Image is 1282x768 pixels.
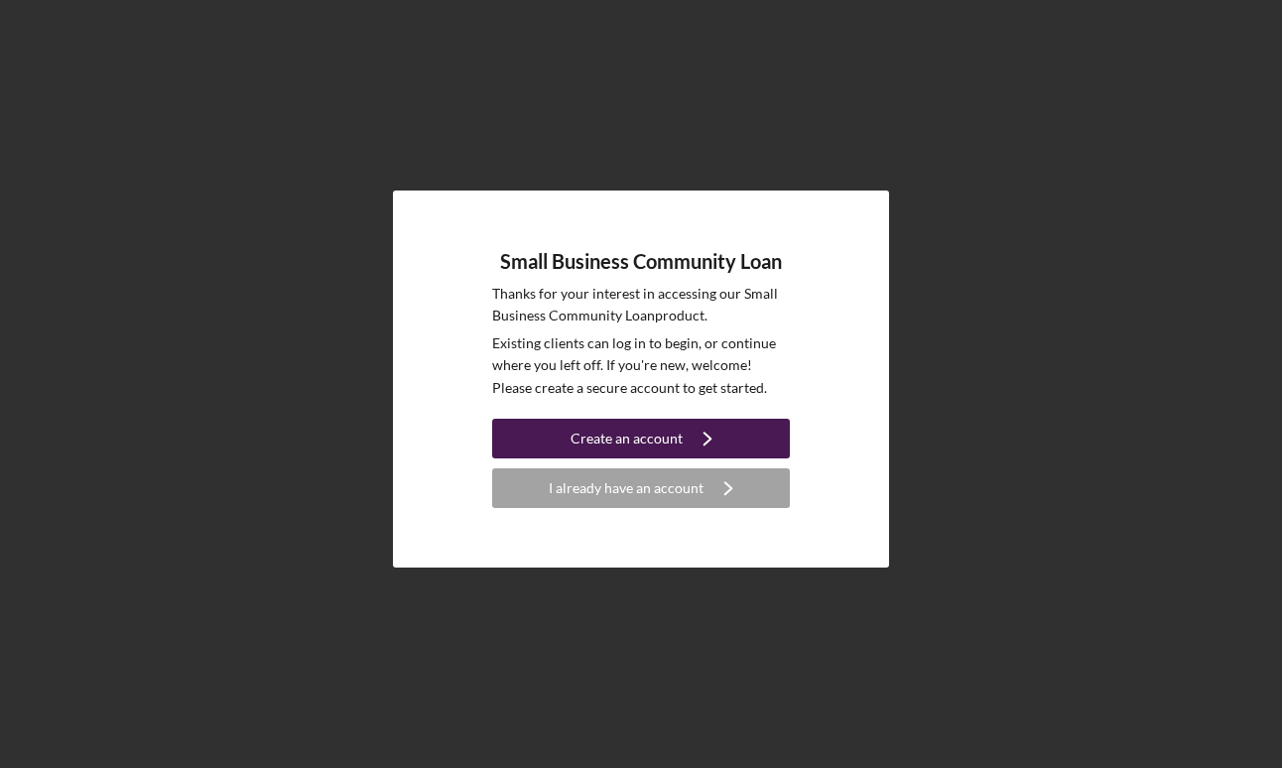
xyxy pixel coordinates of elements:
div: I already have an account [549,468,704,508]
p: Thanks for your interest in accessing our Small Business Community Loan product. [492,283,790,327]
p: Existing clients can log in to begin, or continue where you left off. If you're new, welcome! Ple... [492,332,790,399]
button: Create an account [492,419,790,458]
h4: Small Business Community Loan [500,250,782,273]
div: Create an account [571,419,683,458]
button: I already have an account [492,468,790,508]
a: Create an account [492,419,790,463]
